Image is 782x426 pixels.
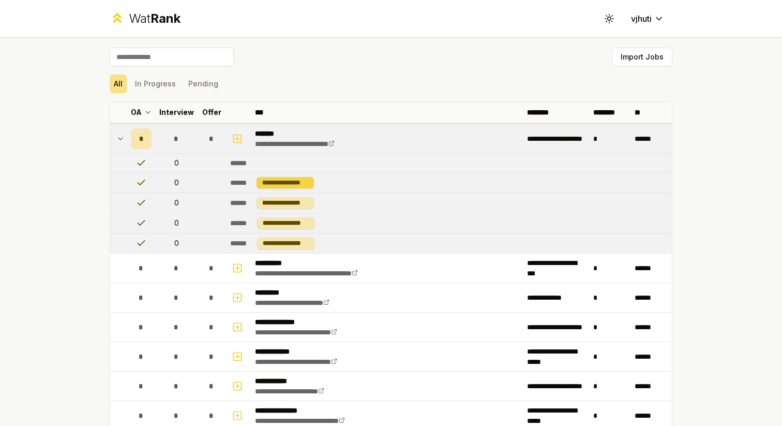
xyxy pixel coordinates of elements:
td: 0 [156,193,197,213]
span: Rank [151,11,181,26]
td: 0 [156,154,197,172]
button: Pending [184,75,222,93]
button: vjhuti [623,9,672,28]
td: 0 [156,173,197,193]
a: WatRank [110,10,181,27]
td: 0 [156,233,197,253]
div: Wat [129,10,181,27]
p: OA [131,107,142,117]
button: Import Jobs [612,48,672,66]
td: 0 [156,213,197,233]
button: In Progress [131,75,180,93]
span: vjhuti [631,12,652,25]
button: All [110,75,127,93]
p: Offer [202,107,221,117]
p: Interview [159,107,194,117]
